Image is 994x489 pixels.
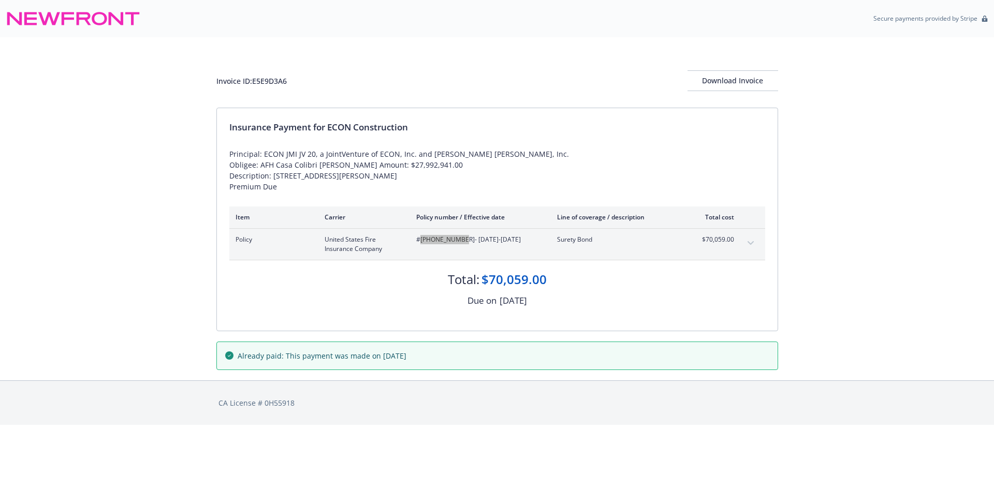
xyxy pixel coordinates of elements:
span: Surety Bond [557,235,679,244]
div: Principal: ECON JMI JV 20, a JointVenture of ECON, Inc. and [PERSON_NAME] [PERSON_NAME], Inc. Obl... [229,149,765,192]
div: Download Invoice [688,71,778,91]
div: Total: [448,271,479,288]
span: United States Fire Insurance Company [325,235,400,254]
button: Download Invoice [688,70,778,91]
div: PolicyUnited States Fire Insurance Company#[PHONE_NUMBER]- [DATE]-[DATE]Surety Bond$70,059.00expa... [229,229,765,260]
div: CA License # 0H55918 [218,397,776,408]
button: expand content [742,235,759,251]
div: Policy number / Effective date [416,213,540,221]
div: Carrier [325,213,400,221]
p: Secure payments provided by Stripe [873,14,977,23]
div: $70,059.00 [481,271,547,288]
span: #[PHONE_NUMBER] - [DATE]-[DATE] [416,235,540,244]
span: $70,059.00 [695,235,734,244]
div: Invoice ID: E5E9D3A6 [216,76,287,86]
div: [DATE] [500,294,527,307]
div: Insurance Payment for ECON Construction [229,121,765,134]
div: Total cost [695,213,734,221]
div: Line of coverage / description [557,213,679,221]
div: Item [236,213,308,221]
span: Already paid: This payment was made on [DATE] [238,350,406,361]
span: Policy [236,235,308,244]
div: Due on [467,294,496,307]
